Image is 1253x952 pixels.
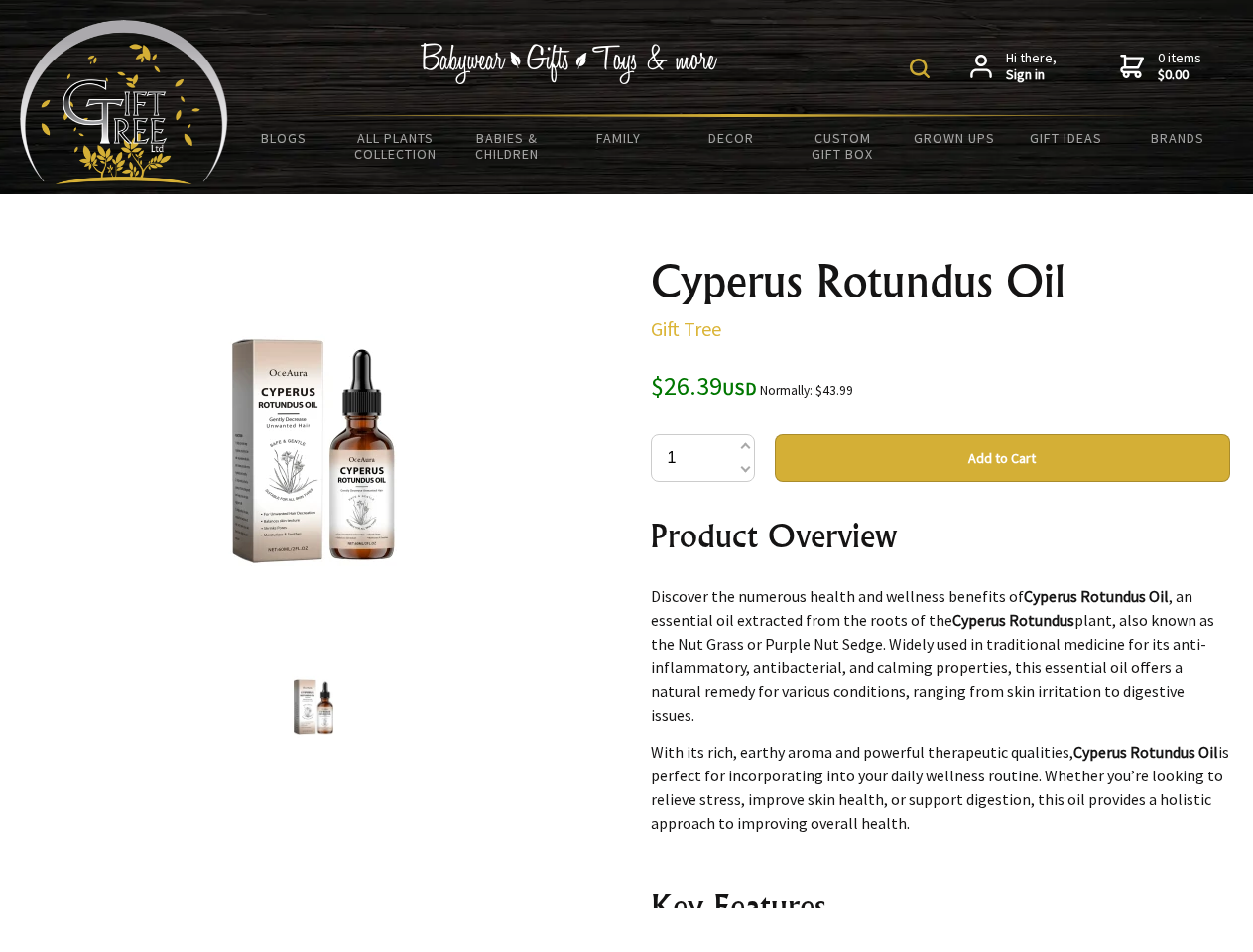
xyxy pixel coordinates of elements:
[651,369,757,402] span: $26.39
[651,512,1230,559] h2: Product Overview
[651,883,1230,930] h2: Key Features
[1010,117,1122,159] a: Gift Ideas
[1073,742,1218,762] strong: Cyperus Rotundus Oil
[159,297,468,606] img: Cyperus Rotundus Oil
[787,117,899,175] a: Custom Gift Box
[651,740,1230,835] p: With its rich, earthy aroma and powerful therapeutic qualities, is perfect for incorporating into...
[1122,117,1234,159] a: Brands
[564,117,676,159] a: Family
[722,377,757,400] span: USD
[1120,50,1201,84] a: 0 items$0.00
[1024,586,1169,606] strong: Cyperus Rotundus Oil
[20,20,228,184] img: Babyware - Gifts - Toys and more...
[651,258,1230,305] h1: Cyperus Rotundus Oil
[1006,66,1057,84] strong: Sign in
[898,117,1010,159] a: Grown Ups
[760,382,853,399] small: Normally: $43.99
[910,59,930,78] img: product search
[1006,50,1057,84] span: Hi there,
[775,434,1230,482] button: Add to Cart
[276,669,351,745] img: Cyperus Rotundus Oil
[340,117,452,175] a: All Plants Collection
[970,50,1057,84] a: Hi there,Sign in
[651,316,721,341] a: Gift Tree
[421,43,718,84] img: Babywear - Gifts - Toys & more
[952,610,1074,630] strong: Cyperus Rotundus
[451,117,564,175] a: Babies & Children
[675,117,787,159] a: Decor
[1158,49,1201,84] span: 0 items
[1158,66,1201,84] strong: $0.00
[651,584,1230,727] p: Discover the numerous health and wellness benefits of , an essential oil extracted from the roots...
[228,117,340,159] a: BLOGS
